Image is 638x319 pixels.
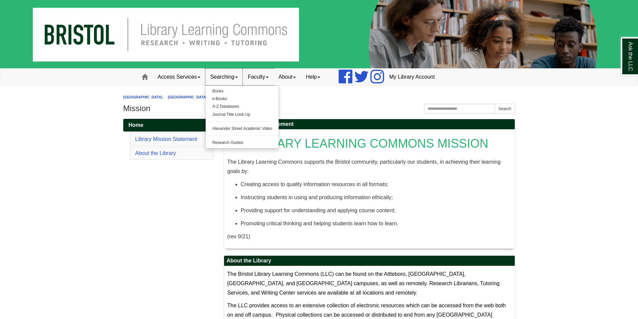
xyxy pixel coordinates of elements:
[495,104,515,114] button: Search
[206,95,279,103] a: e-Books
[168,95,243,99] a: [GEOGRAPHIC_DATA] Learning Commons
[123,119,214,161] div: Guide Pages
[301,69,325,85] a: Help
[227,159,501,174] span: The Library Learning Commons supports the Bristol community, particularly our students, in achiev...
[224,119,515,130] h2: Library Mission Statement
[206,103,279,110] a: A-Z Databases
[135,136,197,142] a: Library Mission Statement
[241,221,399,226] span: Promoting critical thinking and helping students learn how to learn.
[227,271,500,296] span: The Bristol Library Learning Commons (LLC) can be found on the Attleboro, [GEOGRAPHIC_DATA], [GEO...
[227,234,250,239] span: (rev 9/21)
[274,69,301,85] a: About
[241,194,393,200] span: Instructing students in using and producing information ethically;
[123,94,515,100] nav: breadcrumb
[250,137,488,150] span: LIBRARY LEARNING COMMONS MISSION
[206,87,279,95] a: Books
[243,69,274,85] a: Faculty
[206,125,279,133] a: Alexander Street Academic Video
[206,139,279,147] a: Research Guides
[153,69,205,85] a: Access Services
[135,150,176,156] a: About the Library
[241,181,388,187] span: Creating access to quality information resources in all formats;
[205,69,243,85] a: Searching
[129,122,143,128] span: Home
[123,95,163,99] a: [GEOGRAPHIC_DATA]
[241,208,396,213] span: Providing support for understanding and applying course content;
[123,104,515,113] h1: Mission
[123,119,214,132] a: Home
[206,111,279,118] a: Journal Title Look-Up
[384,69,440,85] a: My Library Account
[224,256,515,266] h2: About the Library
